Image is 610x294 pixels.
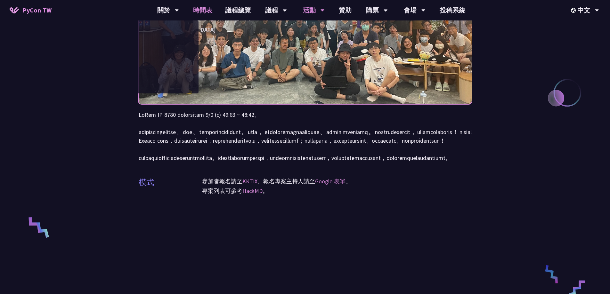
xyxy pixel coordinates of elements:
a: Google 表單 [315,178,346,185]
span: PyCon TW [22,5,52,15]
a: PyCon [GEOGRAPHIC_DATA] [137,22,199,37]
a: KKTIX [242,178,257,185]
p: 參加者報名請至 、報名專案主持人請至 。 [202,177,472,186]
p: 專案列表可參考 。 [202,186,472,196]
a: HackMD [242,187,263,195]
img: Locale Icon [571,8,577,13]
img: Home icon of PyCon TW 2025 [10,7,19,13]
p: LoRem IP 8780 dolorsitam 9/0 (c) 49:63 ~ 48:42。 adipiscingelitse、doe、temporincididunt。utla，etdolo... [139,110,472,162]
p: 模式 [139,177,154,188]
a: PyCon TW [3,2,58,18]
